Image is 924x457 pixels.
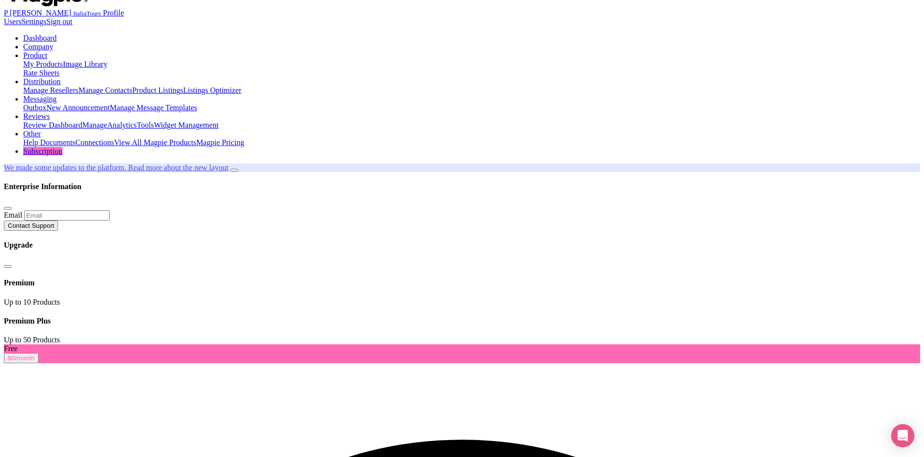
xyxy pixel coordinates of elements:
[23,43,53,51] a: Company
[4,9,103,17] a: P [PERSON_NAME] ItaliaTours
[78,86,132,94] a: Manage Contacts
[63,60,107,68] a: Image Library
[196,138,244,147] a: Magpie Pricing
[4,317,920,325] h4: Premium Plus
[132,86,183,94] a: Product Listings
[23,147,62,155] a: Subscription
[21,17,46,26] a: Settings
[23,138,75,147] a: Help Documents
[75,138,114,147] a: Connections
[107,121,137,129] a: Analytics
[891,424,914,447] div: Open Intercom Messenger
[10,9,71,17] span: [PERSON_NAME]
[23,69,59,77] a: Rate Sheets
[23,121,82,129] a: Review Dashboard
[23,86,78,94] a: Manage Resellers
[4,17,21,26] a: Users
[23,95,57,103] a: Messaging
[23,60,63,68] a: My Products
[183,86,241,94] a: Listings Optimizer
[4,344,920,353] div: Free
[4,221,58,231] button: Contact Support
[82,121,107,129] a: Manage
[23,130,41,138] a: Other
[46,17,72,26] a: Sign out
[4,353,39,363] button: $0/month
[4,241,920,250] h4: Upgrade
[24,210,110,221] input: Email
[46,103,110,112] a: New Announcement
[4,9,8,17] span: P
[4,298,920,307] div: Up to 10 Products
[103,9,124,17] a: Profile
[4,265,12,268] button: Close
[114,138,196,147] a: View All Magpie Products
[4,211,22,219] label: Email
[231,169,238,172] button: Close announcement
[4,336,920,344] div: Up to 50 Products
[110,103,197,112] a: Manage Message Templates
[4,182,920,191] h4: Enterprise Information
[137,121,154,129] a: Tools
[4,279,920,287] h4: Premium
[4,207,12,210] button: Close
[73,10,101,17] small: ItaliaTours
[23,77,60,86] a: Distribution
[23,34,57,42] a: Dashboard
[4,163,229,172] a: We made some updates to the platform. Read more about the new layout
[23,51,47,59] a: Product
[154,121,218,129] a: Widget Management
[23,112,50,120] a: Reviews
[23,103,46,112] a: Outbox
